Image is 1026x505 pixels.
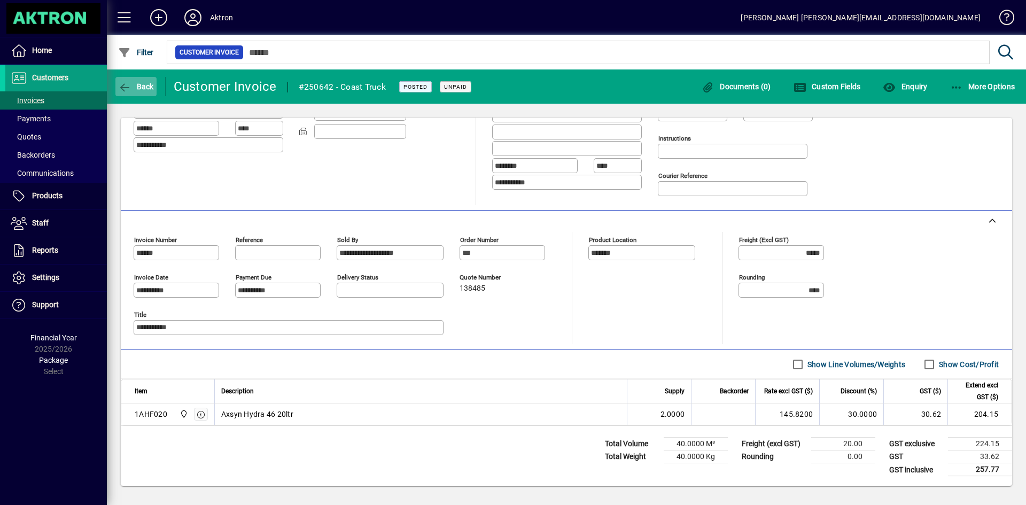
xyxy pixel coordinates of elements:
span: Unpaid [444,83,467,90]
span: Item [135,385,147,397]
span: GST ($) [920,385,941,397]
span: Extend excl GST ($) [954,379,998,403]
mat-label: Courier Reference [658,172,708,180]
td: 30.62 [883,403,947,425]
app-page-header-button: Back [107,77,166,96]
span: Back [118,82,154,91]
td: 257.77 [948,463,1012,477]
a: Invoices [5,91,107,110]
td: 0.00 [811,450,875,463]
mat-label: Product location [589,236,636,244]
button: Add [142,8,176,27]
button: Back [115,77,157,96]
span: Enquiry [883,82,927,91]
span: Filter [118,48,154,57]
button: Profile [176,8,210,27]
td: 20.00 [811,438,875,450]
span: Staff [32,219,49,227]
td: 40.0000 M³ [664,438,728,450]
span: Communications [11,169,74,177]
td: Total Weight [600,450,664,463]
mat-label: Title [134,311,146,318]
td: Rounding [736,450,811,463]
a: Staff [5,210,107,237]
span: Financial Year [30,333,77,342]
mat-label: Rounding [739,274,765,281]
div: 1AHF020 [135,409,167,419]
div: Aktron [210,9,233,26]
td: GST [884,450,948,463]
span: More Options [950,82,1015,91]
span: Quotes [11,133,41,141]
div: #250642 - Coast Truck [299,79,386,96]
span: 138485 [460,284,485,293]
span: Rate excl GST ($) [764,385,813,397]
td: 33.62 [948,450,1012,463]
span: Customer Invoice [180,47,239,58]
div: 145.8200 [762,409,813,419]
span: Products [32,191,63,200]
label: Show Line Volumes/Weights [805,359,905,370]
td: GST exclusive [884,438,948,450]
button: More Options [947,77,1018,96]
mat-label: Invoice number [134,236,177,244]
span: 2.0000 [660,409,685,419]
mat-label: Freight (excl GST) [739,236,789,244]
mat-label: Invoice date [134,274,168,281]
span: Package [39,356,68,364]
span: Central [177,408,189,420]
span: Supply [665,385,685,397]
mat-label: Sold by [337,236,358,244]
a: Quotes [5,128,107,146]
mat-label: Delivery status [337,274,378,281]
div: [PERSON_NAME] [PERSON_NAME][EMAIL_ADDRESS][DOMAIN_NAME] [741,9,981,26]
span: Quote number [460,274,524,281]
button: Filter [115,43,157,62]
span: Posted [403,83,428,90]
td: Total Volume [600,438,664,450]
a: Communications [5,164,107,182]
a: Home [5,37,107,64]
a: Reports [5,237,107,264]
span: Settings [32,273,59,282]
a: Payments [5,110,107,128]
a: Settings [5,265,107,291]
div: Customer Invoice [174,78,277,95]
span: Customers [32,73,68,82]
label: Show Cost/Profit [937,359,999,370]
span: Support [32,300,59,309]
span: Home [32,46,52,55]
span: Backorder [720,385,749,397]
span: Backorders [11,151,55,159]
a: Support [5,292,107,318]
td: 30.0000 [819,403,883,425]
a: Backorders [5,146,107,164]
span: Documents (0) [702,82,771,91]
button: Documents (0) [699,77,774,96]
mat-label: Order number [460,236,499,244]
span: Payments [11,114,51,123]
span: Invoices [11,96,44,105]
button: Custom Fields [791,77,864,96]
mat-label: Payment due [236,274,271,281]
td: Freight (excl GST) [736,438,811,450]
span: Description [221,385,254,397]
span: Reports [32,246,58,254]
td: 40.0000 Kg [664,450,728,463]
td: 204.15 [947,403,1012,425]
span: Discount (%) [841,385,877,397]
a: Products [5,183,107,209]
mat-label: Instructions [658,135,691,142]
mat-label: Reference [236,236,263,244]
span: Axsyn Hydra 46 20ltr [221,409,293,419]
td: GST inclusive [884,463,948,477]
a: Knowledge Base [991,2,1013,37]
button: Enquiry [880,77,930,96]
span: Custom Fields [794,82,861,91]
td: 224.15 [948,438,1012,450]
